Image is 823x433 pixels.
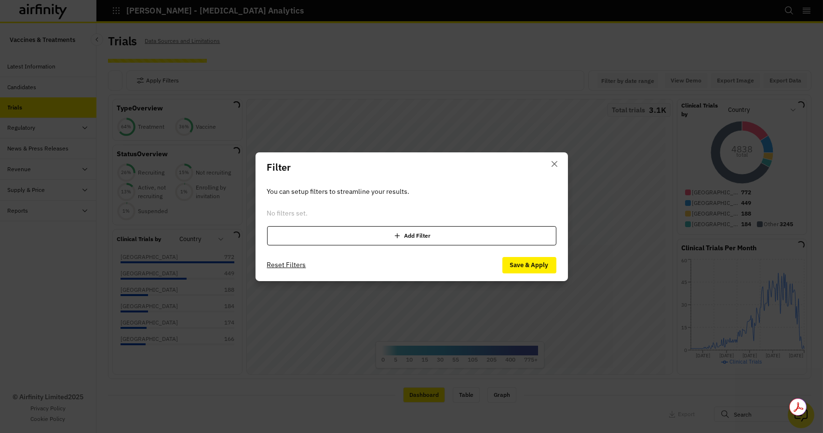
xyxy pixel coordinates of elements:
header: Filter [256,152,568,182]
button: Close [547,156,562,172]
button: Save & Apply [502,257,556,273]
button: Reset Filters [267,257,306,273]
div: No filters set. [267,208,556,218]
p: You can setup filters to streamline your results. [267,186,556,197]
div: Add Filter [267,226,556,245]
